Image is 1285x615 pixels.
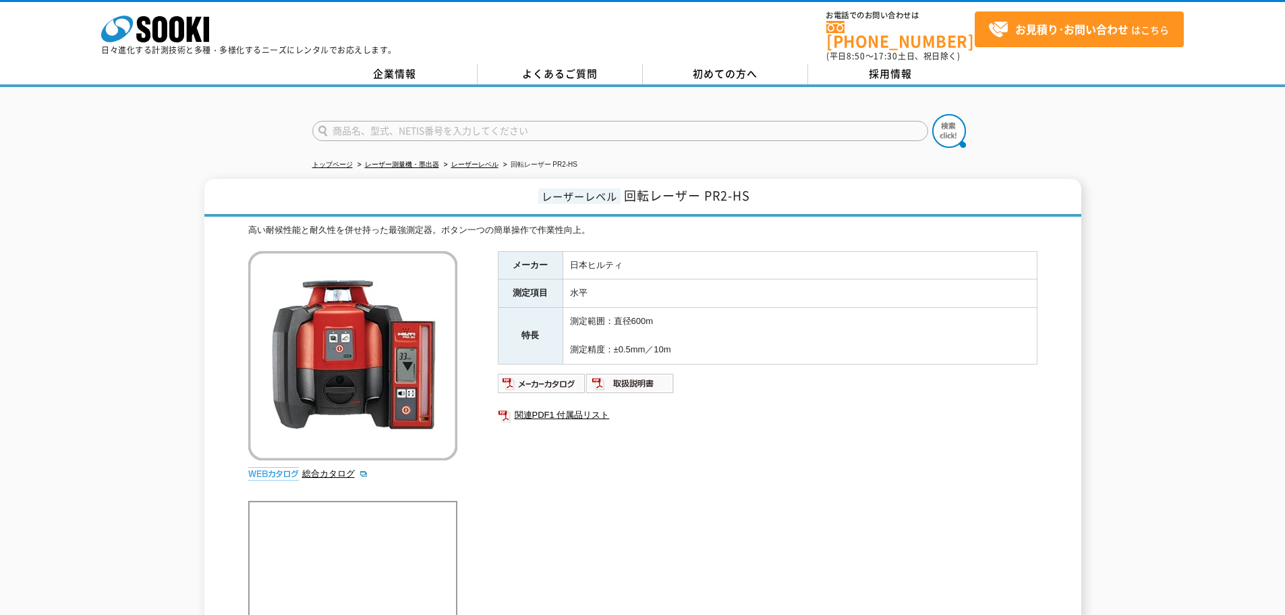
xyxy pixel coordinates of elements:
a: レーザーレベル [451,161,498,168]
li: 回転レーザー PR2-HS [501,158,577,172]
span: 回転レーザー PR2-HS [624,186,750,205]
th: 特長 [498,308,563,364]
img: 回転レーザー PR2-HS [248,251,457,460]
a: よくあるご質問 [478,64,643,84]
a: [PHONE_NUMBER] [826,21,975,49]
p: 日々進化する計測技術と多種・多様化するニーズにレンタルでお応えします。 [101,46,397,54]
a: 企業情報 [312,64,478,84]
div: 高い耐候性能と耐久性を併せ持った最強測定器。ボタン一つの簡単操作で作業性向上。 [248,223,1037,238]
th: 測定項目 [498,279,563,308]
span: 17:30 [874,50,898,62]
a: 関連PDF1 付属品リスト [498,406,1037,424]
img: webカタログ [248,467,299,481]
td: 測定範囲：直径600m 測定精度：±0.5mm／10m [563,308,1037,364]
a: レーザー測量機・墨出器 [365,161,439,168]
span: 8:50 [847,50,865,62]
a: 取扱説明書 [586,381,675,392]
td: 日本ヒルティ [563,251,1037,279]
a: 採用情報 [808,64,973,84]
th: メーカー [498,251,563,279]
a: 総合カタログ [302,469,368,479]
img: メーカーカタログ [498,373,586,394]
span: お電話でのお問い合わせは [826,11,975,20]
span: 初めての方へ [693,66,758,81]
a: メーカーカタログ [498,381,586,392]
a: 初めての方へ [643,64,808,84]
img: btn_search.png [932,114,966,148]
strong: お見積り･お問い合わせ [1015,21,1129,37]
img: 取扱説明書 [586,373,675,394]
a: トップページ [312,161,353,168]
span: はこちら [988,20,1169,40]
a: お見積り･お問い合わせはこちら [975,11,1184,47]
span: レーザーレベル [538,188,621,204]
span: (平日 ～ 土日、祝日除く) [826,50,960,62]
input: 商品名、型式、NETIS番号を入力してください [312,121,928,141]
td: 水平 [563,279,1037,308]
